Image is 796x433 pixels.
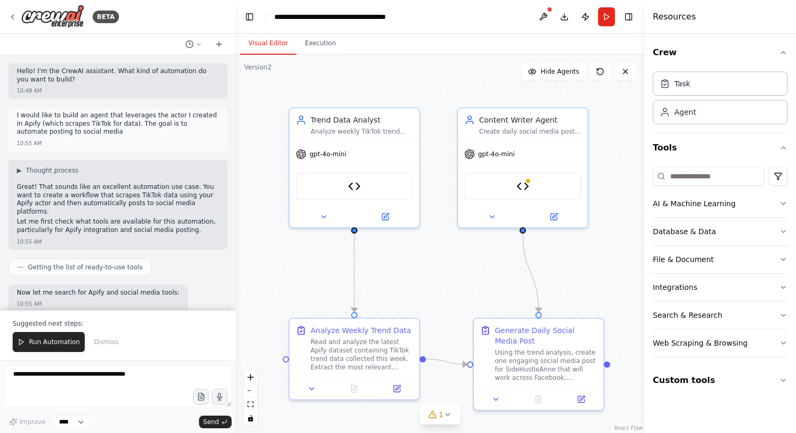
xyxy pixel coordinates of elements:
span: Send [203,418,219,426]
button: Start a new chat [211,38,227,51]
button: No output available [332,382,377,395]
div: BETA [93,11,119,23]
div: File & Document [653,254,714,265]
button: Improve [4,415,50,429]
div: Trend Data AnalystAnalyze weekly TikTok trend data from Apify datasets to identify the most viral... [288,107,420,228]
span: ▶ [17,166,22,175]
div: Create daily social media posts for SideHustleAnne using trending data insights. Write engaging c... [479,127,581,136]
button: AI & Machine Learning [653,190,788,217]
p: Suggested next steps: [13,319,223,328]
div: Trend Data Analyst [311,115,413,125]
button: Dismiss [89,332,124,352]
button: No output available [516,393,561,406]
button: Hide left sidebar [242,9,257,24]
div: Database & Data [653,226,716,237]
button: Send [199,416,232,428]
img: Buffer Scheduler [516,180,529,193]
g: Edge from 003c7f04-3cce-45bd-86e1-d6518db1e992 to cbcf9557-19e5-4522-acf7-32d1b5916526 [518,234,544,312]
button: Click to speak your automation idea [212,389,227,405]
img: Apify TikTok Fetcher [348,180,361,193]
p: I would like to build an agent that leverages the actor I created in Apify (which scrapes TikTok ... [17,112,219,136]
p: Now let me search for Apify and social media tools: [17,289,180,297]
button: fit view [244,398,257,411]
h4: Resources [653,11,696,23]
button: Integrations [653,274,788,301]
div: Content Writer AgentCreate daily social media posts for SideHustleAnne using trending data insigh... [457,107,589,228]
button: Database & Data [653,218,788,245]
div: Crew [653,67,788,133]
span: gpt-4o-mini [310,150,346,158]
div: AI & Machine Learning [653,198,735,209]
nav: breadcrumb [274,12,386,22]
button: toggle interactivity [244,411,257,425]
div: Generate Daily Social Media Post [495,325,597,346]
button: Open in side panel [355,210,415,223]
button: Search & Research [653,301,788,329]
div: Web Scraping & Browsing [653,338,748,348]
div: React Flow controls [244,370,257,425]
button: zoom out [244,384,257,398]
span: Hide Agents [541,67,579,76]
button: Open in side panel [379,382,415,395]
img: Logo [21,5,84,28]
p: Hello! I'm the CrewAI assistant. What kind of automation do you want to build? [17,67,219,84]
div: 10:55 AM [17,300,42,308]
button: Hide Agents [522,63,585,80]
button: Execution [296,33,344,55]
button: Hide right sidebar [621,9,636,24]
span: Dismiss [94,338,118,346]
div: Analyze weekly TikTok trend data from Apify datasets to identify the most viral content opportuni... [311,127,413,136]
button: Web Scraping & Browsing [653,329,788,357]
div: Task [674,78,690,89]
div: Content Writer Agent [479,115,581,125]
div: Using the trend analysis, create one engaging social media post for SideHustleAnne that will work... [495,348,597,382]
div: 10:55 AM [17,238,42,246]
span: 1 [439,409,444,420]
div: Analyze Weekly Trend DataRead and analyze the latest Apify dataset containing TikTok trend data c... [288,318,420,400]
button: Switch to previous chat [181,38,206,51]
button: Open in side panel [524,210,583,223]
div: Agent [674,107,696,117]
div: Search & Research [653,310,722,320]
button: Tools [653,133,788,163]
div: 10:48 AM [17,87,42,95]
button: Open in side panel [563,393,599,406]
span: Thought process [26,166,78,175]
g: Edge from eba4d72d-e84f-4f2d-8f7a-a007b3845019 to cbcf9557-19e5-4522-acf7-32d1b5916526 [426,354,467,370]
div: Generate Daily Social Media PostUsing the trend analysis, create one engaging social media post f... [473,318,604,411]
button: Visual Editor [240,33,296,55]
button: Custom tools [653,366,788,395]
p: Let me first check what tools are available for this automation, particularly for Apify integrati... [17,218,219,234]
g: Edge from 812d4337-68f7-4ab7-96f2-3a22ab67dce0 to eba4d72d-e84f-4f2d-8f7a-a007b3845019 [349,234,360,312]
a: React Flow attribution [614,425,643,431]
div: Version 2 [244,63,272,72]
button: ▶Thought process [17,166,78,175]
span: gpt-4o-mini [478,150,515,158]
button: 1 [420,405,461,425]
div: Read and analyze the latest Apify dataset containing TikTok trend data collected this week. Extra... [311,338,413,371]
button: File & Document [653,246,788,273]
button: Crew [653,38,788,67]
button: Upload files [193,389,209,405]
span: Run Automation [29,338,80,346]
div: Analyze Weekly Trend Data [311,325,411,336]
button: zoom in [244,370,257,384]
div: Tools [653,163,788,366]
div: Integrations [653,282,697,293]
p: Great! That sounds like an excellent automation use case. You want to create a workflow that scra... [17,183,219,216]
span: Getting the list of ready-to-use tools [28,263,143,271]
span: Improve [19,418,45,426]
div: 10:55 AM [17,139,42,147]
button: Run Automation [13,332,85,352]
